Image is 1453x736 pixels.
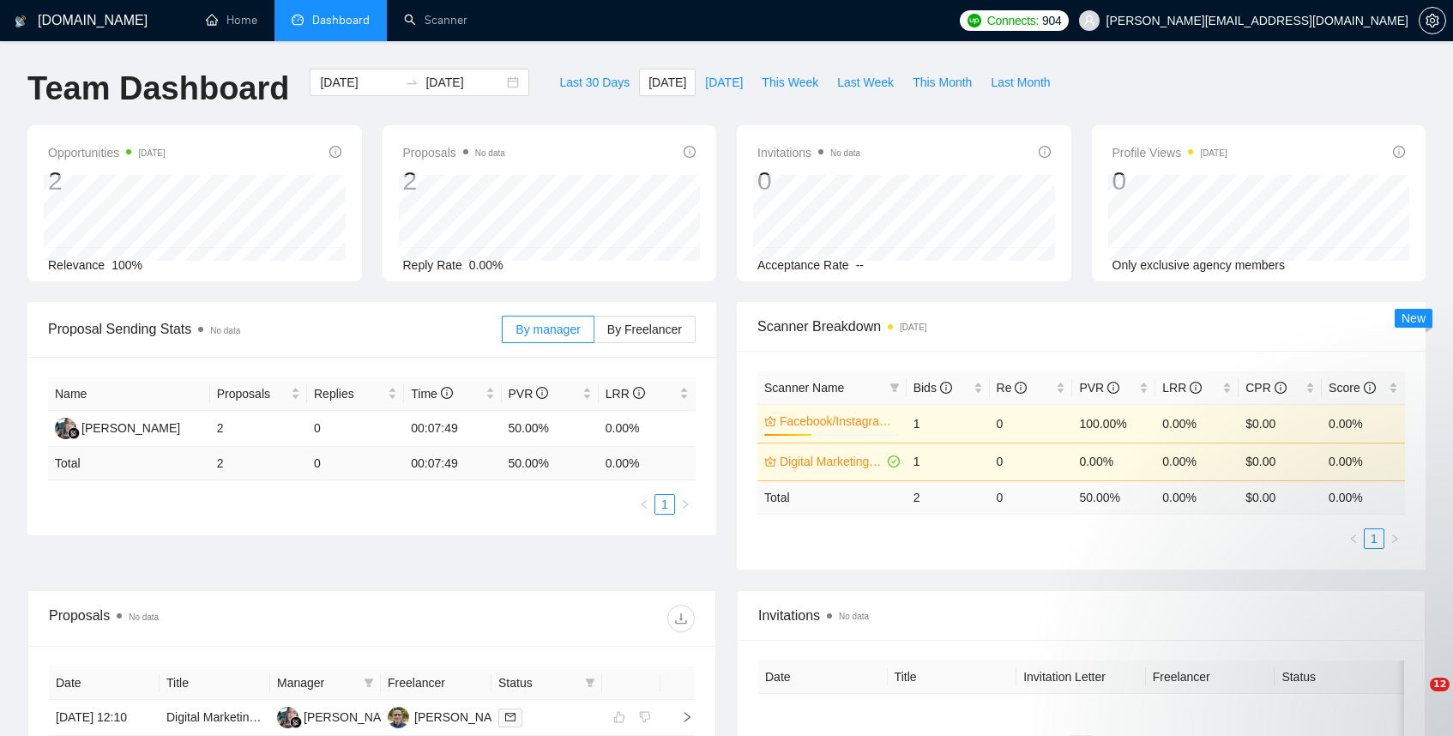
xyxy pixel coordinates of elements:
span: filter [360,670,377,696]
span: left [639,499,649,510]
td: 00:07:49 [404,411,501,447]
span: [DATE] [648,73,686,92]
td: Total [757,480,907,514]
th: Manager [270,667,381,700]
span: PVR [509,387,549,401]
div: Proposals [49,605,372,632]
span: filter [364,678,374,688]
button: left [1343,528,1364,549]
td: 0.00 % [599,447,696,480]
td: 0.00% [1072,443,1155,480]
a: RG[PERSON_NAME] [388,709,513,723]
span: dashboard [292,14,304,26]
span: filter [886,375,903,401]
input: End date [425,73,503,92]
div: 2 [403,165,505,197]
time: [DATE] [900,323,926,332]
span: PVR [1079,381,1119,395]
td: 0 [990,404,1073,443]
span: Scanner Name [764,381,844,395]
div: [PERSON_NAME] [81,419,180,437]
a: Facebook/Instagram - (Catch All - Training) [780,412,896,431]
span: New [1402,311,1426,325]
span: Last Week [837,73,894,92]
span: filter [582,670,599,696]
img: logo [15,8,27,35]
td: 50.00% [502,411,599,447]
button: right [675,494,696,515]
span: By manager [515,323,580,336]
img: MC [55,418,76,439]
span: Invitations [758,605,1404,626]
button: left [634,494,654,515]
span: info-circle [1364,382,1376,394]
span: filter [585,678,595,688]
span: Profile Views [1112,142,1227,163]
a: Digital Marketing Strategist & Project Manager (Full-Time Remote Contract) [166,710,568,724]
h1: Team Dashboard [27,69,289,109]
span: swap-right [405,75,419,89]
span: Proposal Sending Stats [48,318,502,340]
img: gigradar-bm.png [68,427,80,439]
span: CPR [1245,381,1286,395]
button: download [667,605,695,632]
img: RG [388,707,409,728]
span: Reply Rate [403,258,462,272]
button: This Month [903,69,981,96]
li: Next Page [675,494,696,515]
a: homeHome [206,13,257,27]
th: Replies [307,377,404,411]
span: 12 [1430,678,1450,691]
span: info-circle [1275,382,1287,394]
td: $0.00 [1239,443,1322,480]
img: gigradar-bm.png [290,716,302,728]
input: Start date [320,73,398,92]
span: info-circle [1015,382,1027,394]
th: Name [48,377,210,411]
td: $0.00 [1239,404,1322,443]
li: 1 [1364,528,1384,549]
th: Date [49,667,160,700]
td: 0.00% [1322,404,1405,443]
span: info-circle [1107,382,1119,394]
span: Bids [913,381,952,395]
span: Relevance [48,258,105,272]
span: setting [1420,14,1445,27]
span: LRR [606,387,645,401]
td: [DATE] 12:10 [49,700,160,736]
span: Only exclusive agency members [1112,258,1286,272]
span: user [1083,15,1095,27]
button: Last 30 Days [550,69,639,96]
div: 0 [757,165,860,197]
span: info-circle [633,387,645,399]
a: setting [1419,14,1446,27]
td: 0.00 % [1322,480,1405,514]
a: 1 [1365,529,1384,548]
button: right [1384,528,1405,549]
img: upwork-logo.png [968,14,981,27]
time: [DATE] [1200,148,1227,158]
td: 0 [307,447,404,480]
li: Previous Page [634,494,654,515]
span: Time [411,387,452,401]
button: setting [1419,7,1446,34]
span: Last Month [991,73,1050,92]
span: info-circle [441,387,453,399]
span: right [1390,534,1400,544]
span: Connects: [987,11,1039,30]
td: 0.00 % [1155,480,1239,514]
span: info-circle [1393,146,1405,158]
td: 50.00 % [502,447,599,480]
td: 0.00% [1155,443,1239,480]
span: No data [129,612,159,622]
td: 0.00% [599,411,696,447]
span: crown [764,455,776,468]
button: Last Month [981,69,1059,96]
td: Total [48,447,210,480]
button: [DATE] [639,69,696,96]
span: By Freelancer [607,323,682,336]
a: MC[PERSON_NAME] [55,420,180,434]
span: Dashboard [312,13,370,27]
span: LRR [1162,381,1202,395]
span: Re [997,381,1028,395]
